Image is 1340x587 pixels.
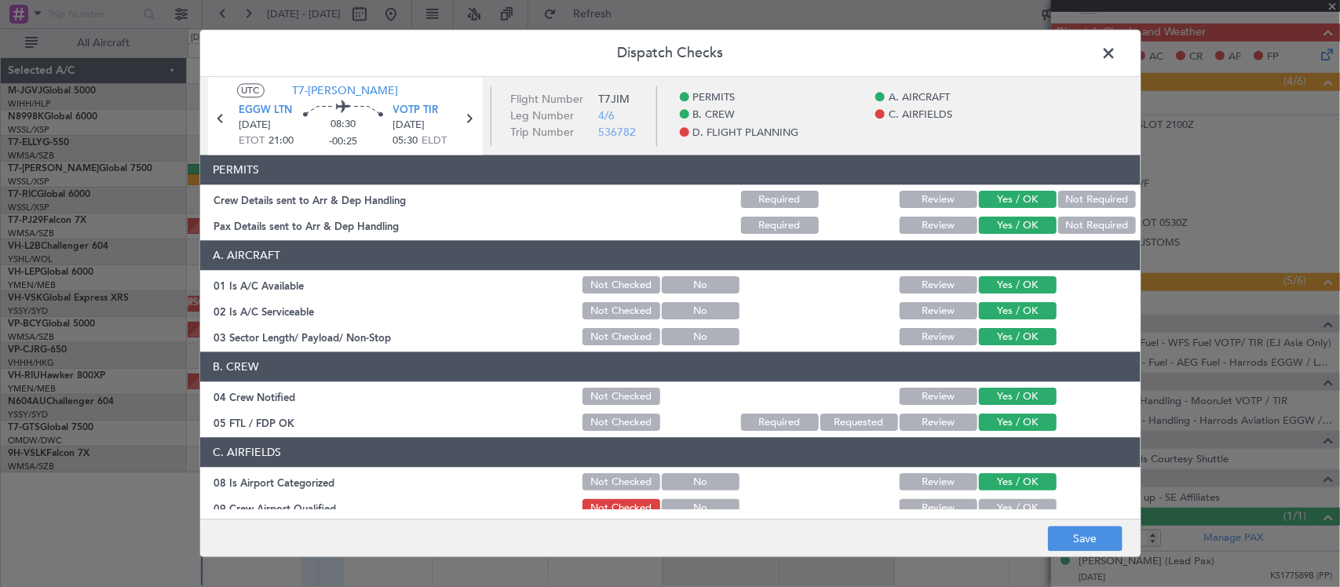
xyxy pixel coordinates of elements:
[979,500,1057,517] button: Yes / OK
[979,329,1057,346] button: Yes / OK
[979,303,1057,320] button: Yes / OK
[979,277,1057,294] button: Yes / OK
[979,414,1057,432] button: Yes / OK
[979,388,1057,406] button: Yes / OK
[979,474,1057,491] button: Yes / OK
[1048,527,1123,552] button: Save
[979,191,1057,209] button: Yes / OK
[200,30,1141,77] header: Dispatch Checks
[979,217,1057,235] button: Yes / OK
[1058,191,1136,209] button: Not Required
[1058,217,1136,235] button: Not Required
